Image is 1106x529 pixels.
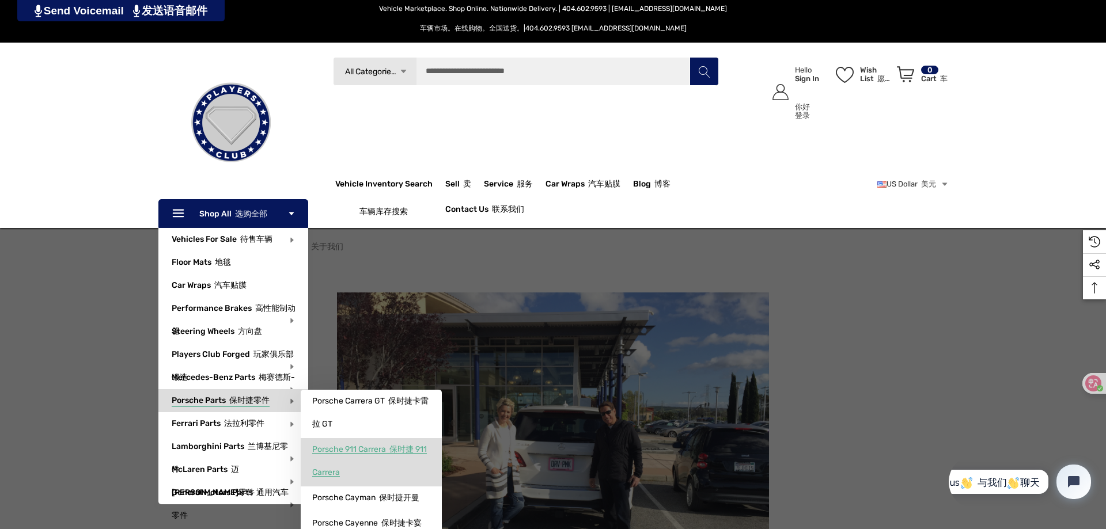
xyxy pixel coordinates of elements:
span: All Categories [345,67,431,77]
font: 法拉利零件 [224,418,264,428]
svg: Icon Line [171,207,188,220]
img: 👋 [59,22,70,34]
font: 所有类别 [399,67,431,77]
img: Players Club | Cars For Sale [173,65,289,180]
a: Performance Brakes [172,303,296,336]
span: Porsche 911 Carrera [312,444,427,478]
font: 汽车贴膜 [214,280,247,290]
a: Contact Us [445,204,524,217]
font: 博客 [654,179,671,189]
a: Sign in [759,54,825,131]
svg: Icon Arrow Down [287,210,296,218]
a: Service [484,179,533,192]
a: Car Wraps [546,173,633,196]
span: Vehicle Marketplace. Shop Online. Nationwide Delivery. | 404.602.9593 | [EMAIL_ADDRESS][DOMAIN_NAME] [379,5,727,32]
font: 保时捷开曼 [379,493,419,503]
a: Mercedes-Benz Parts [172,372,295,405]
a: Vehicle Inventory Search [335,179,433,219]
span: General Motors Parts [172,488,289,523]
span: Car Wraps [546,179,620,192]
img: PjwhLS0gR2VuZXJhdG9yOiBHcmF2aXQuaW8gLS0+PHN2ZyB4bWxucz0iaHR0cDovL3d3dy53My5vcmcvMjAwMC9zdmciIHhtb... [35,5,42,17]
svg: Social Media [1089,259,1100,271]
font: 服务 [517,179,533,189]
svg: Recently Viewed [1089,236,1100,248]
a: Vehicles For Sale [172,234,272,244]
a: Players Club Forged [172,349,294,382]
font: 待售车辆 [240,234,272,244]
font: 与我们 聊天 [29,21,91,33]
span: Mercedes-Benz Parts [172,372,295,408]
font: 保时捷零件 [229,395,270,405]
a: Blog [633,179,671,192]
svg: Icon User Account [772,84,789,100]
span: Ferrari Parts [172,418,264,431]
font: 卖 [463,179,471,189]
p: 0 [921,66,938,74]
span: Steering Wheels [172,326,262,339]
p: Wish List [860,66,891,83]
span: Car Wraps [172,280,247,293]
font: 汽车贴膜 [588,179,620,189]
p: 你好 [795,102,810,111]
font: 保时捷卡宴 [381,518,422,528]
font: 联系我们 [492,204,524,214]
span: Sell [445,179,471,192]
span: Porsche Parts [172,395,270,408]
p: Shop All [158,199,308,228]
font: 美元 [921,180,936,188]
font: 选购全部 [235,209,267,219]
svg: Wish List [836,67,854,83]
span: McLaren Parts [172,465,255,500]
p: Cart [921,74,948,83]
a: Cart with 0 items [892,54,949,99]
span: Players Club Forged [172,349,294,385]
span: Porsche Carrera GT [312,396,429,429]
font: 车辆市场。在线购物。全国送货。|404.602.9593 [EMAIL_ADDRESS][DOMAIN_NAME] [420,24,687,32]
span: Performance Brakes [172,303,296,339]
font: 车 [940,74,948,83]
font: 方向盘 [238,326,262,336]
a: Wish List Wish List 愿望清单 [831,54,892,94]
svg: Top [1083,282,1106,294]
a: General Motors Parts [172,488,289,520]
img: 👋 [12,22,24,34]
p: Sign In [795,74,819,83]
a: Lamborghini Parts [172,442,288,474]
a: Porsche Parts [172,395,270,405]
a: Steering Wheels [172,320,308,343]
a: Sell [445,173,484,196]
a: Car Wraps [172,274,308,297]
iframe: Tidio Chat [949,455,1101,509]
font: 车辆库存搜索 [359,207,408,216]
button: Search [690,57,718,86]
span: Vehicles For Sale [172,234,272,247]
span: Lamborghini Parts [172,442,288,477]
a: Ferrari Parts [172,418,264,428]
span: Porsche Cayman [312,493,419,503]
svg: Review Your Cart [897,66,914,82]
a: McLaren Parts [172,465,255,497]
button: Open chat widget [108,10,142,44]
a: All Categories 所有类别 Icon Arrow Down Icon Arrow Up [333,57,416,86]
p: 登录 [795,111,810,120]
a: Floor Mats [172,251,308,274]
font: 发送语音邮件 [130,5,207,17]
a: USD [877,173,949,196]
svg: Icon Arrow Down [399,67,408,76]
img: PjwhLS0gR2VuZXJhdG9yOiBHcmF2aXQuaW8gLS0+PHN2ZyB4bWxucz0iaHR0cDovL3d3dy53My5vcmcvMjAwMC9zdmciIHhtb... [133,5,141,17]
p: Hello [795,66,819,74]
span: Porsche Cayenne [312,518,422,528]
span: Floor Mats [172,257,231,270]
font: 地毯 [215,257,231,267]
